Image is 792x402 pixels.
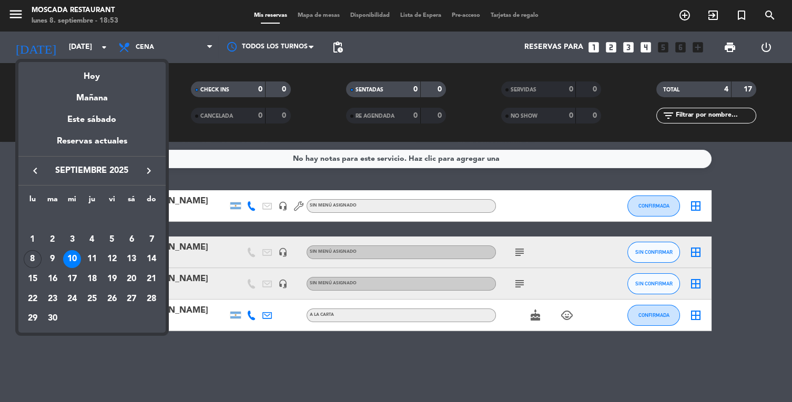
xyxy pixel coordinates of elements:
[143,231,160,249] div: 7
[63,290,81,308] div: 24
[18,135,166,156] div: Reservas actuales
[23,230,43,250] td: 1 de septiembre de 2025
[43,230,63,250] td: 2 de septiembre de 2025
[102,230,122,250] td: 5 de septiembre de 2025
[62,269,82,289] td: 17 de septiembre de 2025
[43,309,63,329] td: 30 de septiembre de 2025
[43,193,63,210] th: martes
[141,269,161,289] td: 21 de septiembre de 2025
[62,250,82,270] td: 10 de septiembre de 2025
[26,164,45,178] button: keyboard_arrow_left
[23,309,43,329] td: 29 de septiembre de 2025
[62,289,82,309] td: 24 de septiembre de 2025
[63,270,81,288] div: 17
[44,290,62,308] div: 23
[103,270,121,288] div: 19
[83,290,101,308] div: 25
[141,289,161,309] td: 28 de septiembre de 2025
[62,193,82,210] th: miércoles
[103,290,121,308] div: 26
[24,270,42,288] div: 15
[82,269,102,289] td: 18 de septiembre de 2025
[43,289,63,309] td: 23 de septiembre de 2025
[23,250,43,270] td: 8 de septiembre de 2025
[43,250,63,270] td: 9 de septiembre de 2025
[139,164,158,178] button: keyboard_arrow_right
[24,310,42,328] div: 29
[44,310,62,328] div: 30
[102,269,122,289] td: 19 de septiembre de 2025
[63,250,81,268] div: 10
[23,193,43,210] th: lunes
[82,289,102,309] td: 25 de septiembre de 2025
[103,250,121,268] div: 12
[82,193,102,210] th: jueves
[44,231,62,249] div: 2
[23,289,43,309] td: 22 de septiembre de 2025
[23,269,43,289] td: 15 de septiembre de 2025
[121,250,141,270] td: 13 de septiembre de 2025
[102,193,122,210] th: viernes
[123,270,140,288] div: 20
[24,231,42,249] div: 1
[121,230,141,250] td: 6 de septiembre de 2025
[18,84,166,105] div: Mañana
[83,231,101,249] div: 4
[44,250,62,268] div: 9
[121,269,141,289] td: 20 de septiembre de 2025
[82,230,102,250] td: 4 de septiembre de 2025
[121,289,141,309] td: 27 de septiembre de 2025
[141,230,161,250] td: 7 de septiembre de 2025
[43,269,63,289] td: 16 de septiembre de 2025
[102,250,122,270] td: 12 de septiembre de 2025
[141,250,161,270] td: 14 de septiembre de 2025
[123,290,140,308] div: 27
[121,193,141,210] th: sábado
[63,231,81,249] div: 3
[18,105,166,135] div: Este sábado
[83,250,101,268] div: 11
[24,250,42,268] div: 8
[82,250,102,270] td: 11 de septiembre de 2025
[29,164,42,177] i: keyboard_arrow_left
[141,193,161,210] th: domingo
[103,231,121,249] div: 5
[45,164,139,178] span: septiembre 2025
[123,250,140,268] div: 13
[83,270,101,288] div: 18
[143,250,160,268] div: 14
[123,231,140,249] div: 6
[143,270,160,288] div: 21
[44,270,62,288] div: 16
[143,164,155,177] i: keyboard_arrow_right
[143,290,160,308] div: 28
[23,210,161,230] td: SEP.
[62,230,82,250] td: 3 de septiembre de 2025
[102,289,122,309] td: 26 de septiembre de 2025
[24,290,42,308] div: 22
[18,62,166,84] div: Hoy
